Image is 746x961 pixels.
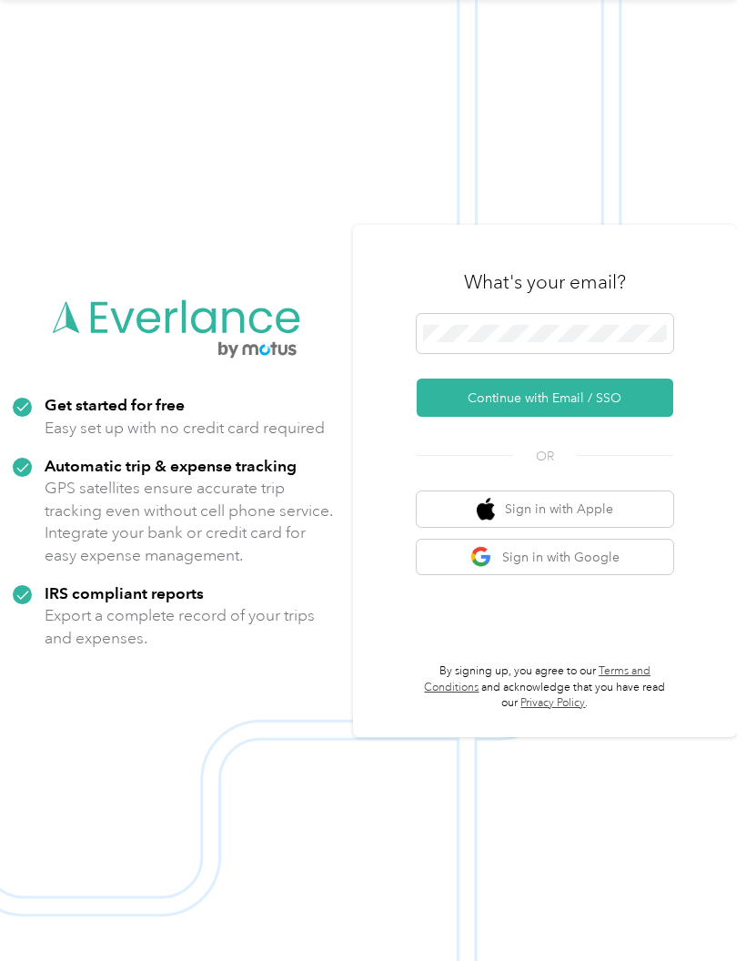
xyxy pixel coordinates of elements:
[45,477,340,566] p: GPS satellites ensure accurate trip tracking even without cell phone service. Integrate your bank...
[470,546,493,569] img: google logo
[424,664,650,694] a: Terms and Conditions
[45,417,325,440] p: Easy set up with no credit card required
[520,696,585,710] a: Privacy Policy
[417,540,673,575] button: google logoSign in with Google
[45,395,185,414] strong: Get started for free
[45,456,297,475] strong: Automatic trip & expense tracking
[417,379,673,417] button: Continue with Email / SSO
[417,491,673,527] button: apple logoSign in with Apple
[477,498,495,521] img: apple logo
[417,663,673,712] p: By signing up, you agree to our and acknowledge that you have read our .
[513,447,577,466] span: OR
[464,269,626,295] h3: What's your email?
[45,604,340,649] p: Export a complete record of your trips and expenses.
[45,583,204,602] strong: IRS compliant reports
